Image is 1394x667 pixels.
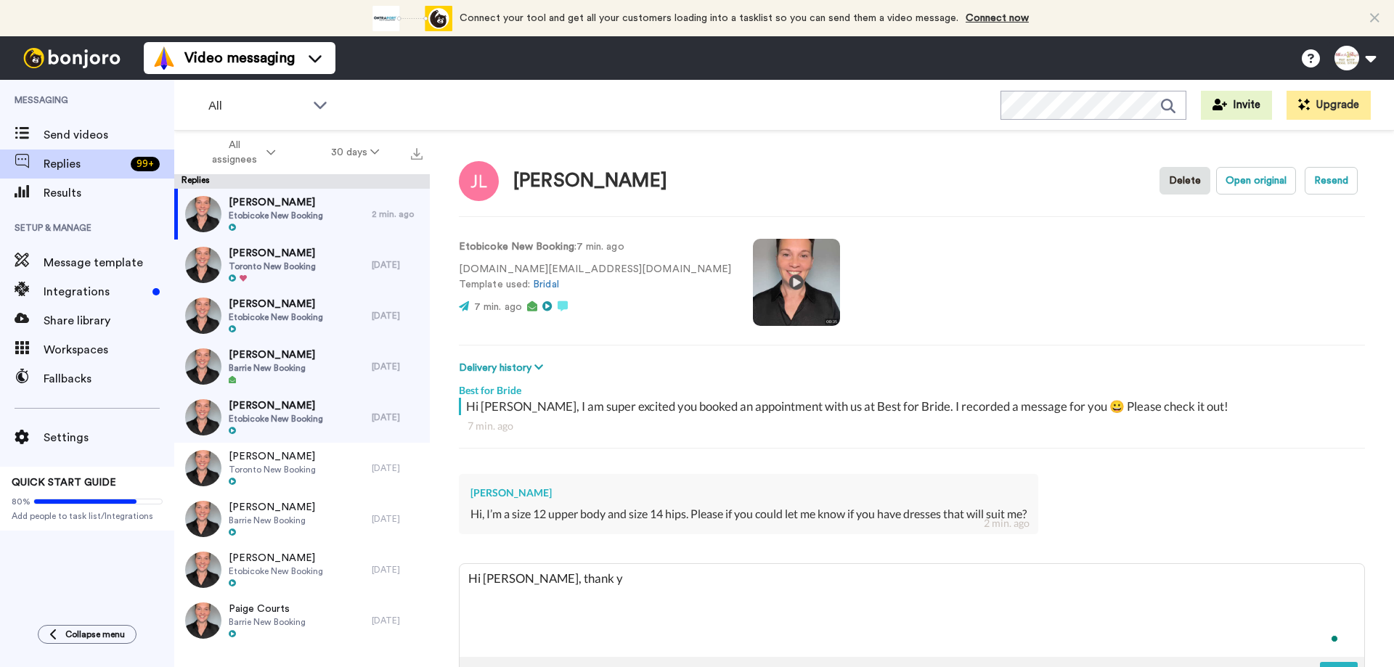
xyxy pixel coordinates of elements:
[460,13,958,23] span: Connect your tool and get all your customers loading into a tasklist so you can send them a video...
[208,97,306,115] span: All
[229,413,323,425] span: Etobicoke New Booking
[474,302,522,312] span: 7 min. ago
[174,443,430,494] a: [PERSON_NAME]Toronto New Booking[DATE]
[229,602,306,616] span: Paige Courts
[152,46,176,70] img: vm-color.svg
[185,196,221,232] img: 94a2fad4-1e06-4435-a6e2-a226c5426093-thumb.jpg
[229,449,316,464] span: [PERSON_NAME]
[984,516,1030,531] div: 2 min. ago
[229,565,323,577] span: Etobicoke New Booking
[470,486,1027,500] div: [PERSON_NAME]
[459,360,547,376] button: Delivery history
[229,210,323,221] span: Etobicoke New Booking
[44,370,174,388] span: Fallbacks
[174,189,430,240] a: [PERSON_NAME]Etobicoke New Booking2 min. ago
[1216,167,1296,195] button: Open original
[468,419,1356,433] div: 7 min. ago
[229,261,316,272] span: Toronto New Booking
[1305,167,1358,195] button: Resend
[411,148,423,160] img: export.svg
[229,246,316,261] span: [PERSON_NAME]
[38,625,136,644] button: Collapse menu
[229,362,315,374] span: Barrie New Booking
[174,544,430,595] a: [PERSON_NAME]Etobicoke New Booking[DATE]
[459,242,574,252] strong: Etobicoke New Booking
[229,398,323,413] span: [PERSON_NAME]
[966,13,1029,23] a: Connect now
[372,615,423,626] div: [DATE]
[372,462,423,474] div: [DATE]
[44,184,174,202] span: Results
[44,283,147,300] span: Integrations
[205,138,264,167] span: All assignees
[229,515,315,526] span: Barrie New Booking
[372,6,452,31] div: animation
[185,247,221,283] img: f4e70438-8d6e-4a84-b211-887d6acfb843-thumb.jpg
[1287,91,1371,120] button: Upgrade
[174,341,430,392] a: [PERSON_NAME]Barrie New Booking[DATE]
[185,602,221,639] img: 59303e20-5982-4737-aed3-ee89b3ccefb0-thumb.jpg
[17,48,126,68] img: bj-logo-header-white.svg
[470,506,1027,523] div: Hi, I’m a size 12 upper body and size 14 hips. Please if you could let me know if you have dresse...
[174,174,430,189] div: Replies
[44,429,174,446] span: Settings
[184,48,295,68] span: Video messaging
[459,376,1365,398] div: Best for Bride
[44,155,125,173] span: Replies
[44,254,174,271] span: Message template
[459,262,731,292] p: [DOMAIN_NAME][EMAIL_ADDRESS][DOMAIN_NAME] Template used:
[174,290,430,341] a: [PERSON_NAME]Etobicoke New Booking[DATE]
[372,513,423,525] div: [DATE]
[372,259,423,271] div: [DATE]
[229,348,315,362] span: [PERSON_NAME]
[177,132,303,173] button: All assignees
[44,312,174,330] span: Share library
[460,564,1364,657] textarea: To enrich screen reader interactions, please activate Accessibility in Grammarly extension settings
[372,564,423,576] div: [DATE]
[185,501,221,537] img: 7fbcae61-9fbf-4d2f-99d2-5d5f0dc2ae18-thumb.jpg
[229,500,315,515] span: [PERSON_NAME]
[12,496,30,507] span: 80%
[12,510,163,522] span: Add people to task list/Integrations
[185,348,221,385] img: 0d322bcd-e2d2-4612-b70c-9646658d9d9a-thumb.jpg
[44,341,174,359] span: Workspaces
[407,142,427,163] button: Export all results that match these filters now.
[185,450,221,486] img: 324ca26f-d652-4a55-9183-4863e75223ac-thumb.jpg
[229,195,323,210] span: [PERSON_NAME]
[229,311,323,323] span: Etobicoke New Booking
[174,240,430,290] a: [PERSON_NAME]Toronto New Booking[DATE]
[131,157,160,171] div: 99 +
[12,478,116,488] span: QUICK START GUIDE
[229,297,323,311] span: [PERSON_NAME]
[533,279,558,290] a: Bridal
[1159,167,1210,195] button: Delete
[174,595,430,646] a: Paige CourtsBarrie New Booking[DATE]
[513,171,667,192] div: [PERSON_NAME]
[174,494,430,544] a: [PERSON_NAME]Barrie New Booking[DATE]
[459,161,499,201] img: Image of Jade Lewis
[372,412,423,423] div: [DATE]
[65,629,125,640] span: Collapse menu
[466,398,1361,415] div: Hi [PERSON_NAME], I am super excited you booked an appointment with us at Best for Bride. I recor...
[229,616,306,628] span: Barrie New Booking
[372,361,423,372] div: [DATE]
[44,126,174,144] span: Send videos
[1201,91,1272,120] button: Invite
[185,552,221,588] img: b2cf5a6f-fb0c-471e-a6cc-2fcef953a911-thumb.jpg
[372,310,423,322] div: [DATE]
[229,551,323,565] span: [PERSON_NAME]
[185,399,221,435] img: 8a1051ef-e1f3-473a-a784-a8a198b0a1cd-thumb.jpg
[229,464,316,475] span: Toronto New Booking
[185,298,221,334] img: 9a7865db-0038-47f0-a783-8f8a193ffddc-thumb.jpg
[174,392,430,443] a: [PERSON_NAME]Etobicoke New Booking[DATE]
[372,208,423,220] div: 2 min. ago
[303,139,407,165] button: 30 days
[459,240,731,255] p: : 7 min. ago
